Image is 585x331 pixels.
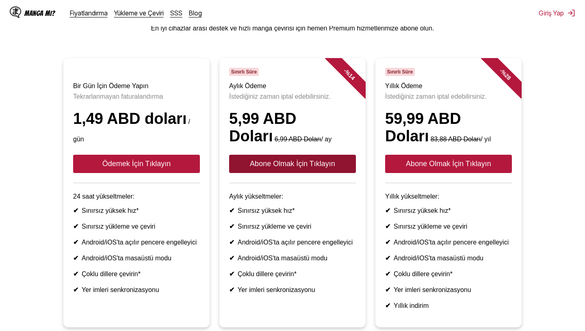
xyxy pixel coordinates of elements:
[539,9,575,17] button: Giriş Yap
[385,239,390,246] font: ✔
[394,255,483,262] font: Android/iOS'ta masaüstü modu
[385,270,390,277] font: ✔
[500,69,508,77] font: %
[189,9,202,17] a: Blog
[344,69,352,77] font: %
[385,255,390,262] font: ✔
[385,207,390,214] font: ✔
[385,93,487,100] font: İstediğiniz zaman iptal edebilirsiniz.
[394,207,451,214] font: Sınırsız yüksek hız*
[385,110,461,145] font: 59,99 ABD Doları
[342,67,349,74] font: -
[385,223,390,230] font: ✔
[229,110,296,145] font: 5,99 ABD Doları
[73,193,134,200] font: 24 saat yükseltmeler:
[385,155,512,173] button: Abone Olmak İçin Tıklayın
[10,6,21,18] img: IsManga Logo
[82,270,141,277] font: Çoklu dillere çevirin*
[229,207,234,214] font: ✔
[73,270,78,277] font: ✔
[73,82,148,89] font: Bir Gün İçin Ödeme Yapın
[73,118,190,143] font: / gün
[82,207,139,214] font: Sınırsız yüksek hız*
[229,270,234,277] font: ✔
[73,155,200,173] button: Ödemek İçin Tıklayın
[70,9,108,17] a: Fiyatlandırma
[24,9,55,17] font: Manga mı?
[73,93,163,100] font: Tekrarlanmayan faturalandırma
[229,286,234,293] font: ✔
[229,155,356,173] button: Abone Olmak İçin Tıklayın
[394,302,429,309] font: Yıllık indirim
[385,286,390,293] font: ✔
[481,136,491,143] font: / yıl
[10,6,70,19] a: IsManga LogoManga mı?
[387,69,413,75] font: Sınırlı Süre
[238,270,297,277] font: Çoklu dillere çevirin*
[394,270,453,277] font: Çoklu dillere çevirin*
[275,136,321,143] font: 6,99 ABD Doları
[82,286,159,293] font: Yer imleri senkronizasyonu
[503,72,512,81] font: 28
[238,207,295,214] font: Sınırsız yüksek hız*
[82,223,155,230] font: Sınırsız yükleme ve çeviri
[73,286,78,293] font: ✔
[498,67,505,74] font: -
[238,223,311,230] font: Sınırsız yükleme ve çeviri
[229,239,234,246] font: ✔
[539,9,564,17] font: Giriş Yap
[170,9,182,17] a: SSS
[73,223,78,230] font: ✔
[114,9,164,17] a: Yükleme ve Çeviri
[73,110,186,127] font: 1,49 ABD doları
[231,69,257,75] font: Sınırlı Süre
[229,93,331,100] font: İstediğiniz zaman iptal edebilirsiniz.
[229,255,234,262] font: ✔
[321,136,331,143] font: / ay
[238,286,315,293] font: Yer imleri senkronizasyonu
[229,193,283,200] font: Aylık yükseltmeler:
[73,207,78,214] font: ✔
[229,223,234,230] font: ✔
[73,239,78,246] font: ✔
[567,9,575,17] img: oturumu Kapat
[431,136,481,143] font: 83,88 ABD Doları
[385,193,439,200] font: Yıllık yükseltmeler:
[406,160,491,168] font: Abone Olmak İçin Tıklayın
[238,255,327,262] font: Android/iOS'ta masaüstü modu
[229,82,266,89] font: Aylık Ödeme
[151,25,434,32] font: En iyi cihazlar arası destek ve hızlı manga çevirisi için hemen Premium hizmetlerimize abone olun.
[394,239,509,246] font: Android/iOS'ta açılır pencere engelleyici
[102,160,171,168] font: Ödemek İçin Tıklayın
[394,223,467,230] font: Sınırsız yükleme ve çeviri
[82,239,197,246] font: Android/iOS'ta açılır pencere engelleyici
[385,82,422,89] font: Yıllık Ödeme
[238,239,353,246] font: Android/iOS'ta açılır pencere engelleyici
[347,72,356,81] font: 14
[385,302,390,309] font: ✔
[82,255,171,262] font: Android/iOS'ta masaüstü modu
[73,255,78,262] font: ✔
[250,160,335,168] font: Abone Olmak İçin Tıklayın
[394,286,471,293] font: Yer imleri senkronizasyonu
